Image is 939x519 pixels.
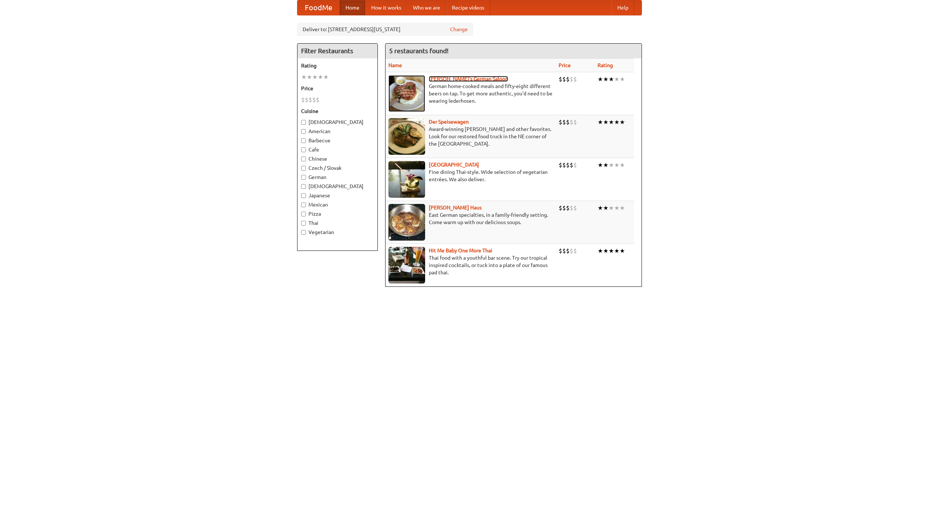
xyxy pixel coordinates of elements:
li: ★ [614,118,620,126]
img: babythai.jpg [388,247,425,284]
input: Thai [301,221,306,226]
label: Pizza [301,210,374,218]
input: Cafe [301,147,306,152]
li: $ [566,118,570,126]
label: Thai [301,219,374,227]
input: Japanese [301,193,306,198]
a: Der Speisewagen [429,119,469,125]
li: ★ [620,75,625,83]
input: Chinese [301,157,306,161]
p: German home-cooked meals and fifty-eight different beers on tap. To get more authentic, you'd nee... [388,83,553,105]
li: $ [559,75,562,83]
label: Barbecue [301,137,374,144]
li: $ [566,204,570,212]
input: Vegetarian [301,230,306,235]
a: Help [611,0,634,15]
label: American [301,128,374,135]
li: $ [573,247,577,255]
li: $ [566,161,570,169]
li: ★ [620,204,625,212]
li: $ [562,247,566,255]
li: $ [559,247,562,255]
li: $ [562,118,566,126]
li: $ [573,75,577,83]
a: [GEOGRAPHIC_DATA] [429,162,479,168]
label: German [301,173,374,181]
label: Chinese [301,155,374,162]
input: Mexican [301,202,306,207]
input: Pizza [301,212,306,216]
li: ★ [598,118,603,126]
li: $ [570,75,573,83]
a: How it works [365,0,407,15]
li: $ [305,96,308,104]
li: ★ [620,118,625,126]
li: ★ [598,204,603,212]
li: ★ [318,73,323,81]
div: Deliver to: [STREET_ADDRESS][US_STATE] [297,23,473,36]
a: Home [340,0,365,15]
li: ★ [609,75,614,83]
img: esthers.jpg [388,75,425,112]
ng-pluralize: 5 restaurants found! [389,47,449,54]
a: Rating [598,62,613,68]
li: ★ [609,161,614,169]
li: ★ [598,247,603,255]
li: ★ [614,161,620,169]
b: [PERSON_NAME]'s German Saloon [429,76,508,82]
a: FoodMe [297,0,340,15]
label: Czech / Slovak [301,164,374,172]
label: Japanese [301,192,374,199]
input: Barbecue [301,138,306,143]
label: Vegetarian [301,229,374,236]
p: East German specialties, in a family-friendly setting. Come warm up with our delicious soups. [388,211,553,226]
li: ★ [614,75,620,83]
label: Mexican [301,201,374,208]
img: satay.jpg [388,161,425,198]
li: ★ [603,204,609,212]
li: $ [301,96,305,104]
img: kohlhaus.jpg [388,204,425,241]
a: Price [559,62,571,68]
li: $ [562,204,566,212]
h5: Rating [301,62,374,69]
li: ★ [312,73,318,81]
h5: Price [301,85,374,92]
li: ★ [609,118,614,126]
li: ★ [603,161,609,169]
li: $ [573,204,577,212]
li: ★ [603,118,609,126]
p: Fine dining Thai-style. Wide selection of vegetarian entrées. We also deliver. [388,168,553,183]
li: $ [570,247,573,255]
li: ★ [603,247,609,255]
li: ★ [609,247,614,255]
li: $ [573,161,577,169]
input: American [301,129,306,134]
li: ★ [598,75,603,83]
h4: Filter Restaurants [297,44,377,58]
li: ★ [620,247,625,255]
li: $ [573,118,577,126]
a: Who we are [407,0,446,15]
li: ★ [307,73,312,81]
a: Hit Me Baby One More Thai [429,248,492,253]
li: ★ [301,73,307,81]
li: $ [570,204,573,212]
a: [PERSON_NAME] Haus [429,205,482,211]
a: Name [388,62,402,68]
a: Recipe videos [446,0,490,15]
li: ★ [323,73,329,81]
li: $ [316,96,319,104]
input: [DEMOGRAPHIC_DATA] [301,184,306,189]
li: $ [566,247,570,255]
li: $ [570,118,573,126]
li: $ [562,161,566,169]
h5: Cuisine [301,107,374,115]
li: $ [559,161,562,169]
label: [DEMOGRAPHIC_DATA] [301,183,374,190]
input: [DEMOGRAPHIC_DATA] [301,120,306,125]
input: Czech / Slovak [301,166,306,171]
